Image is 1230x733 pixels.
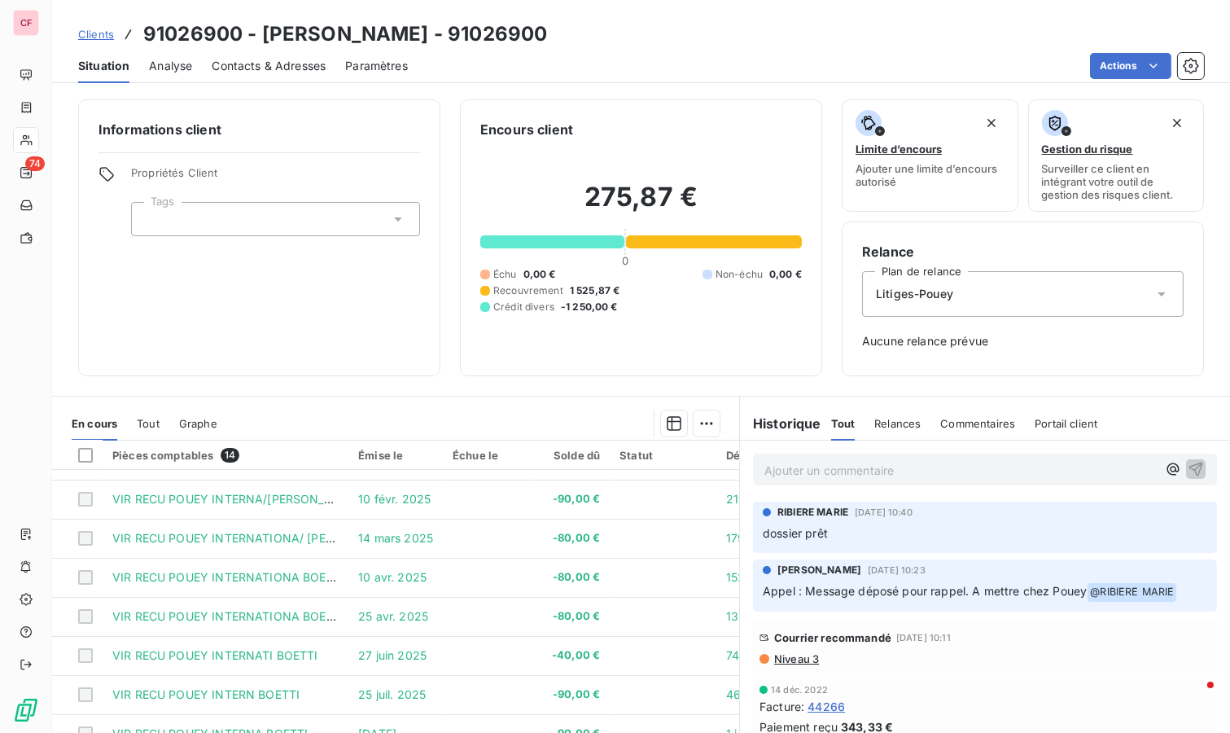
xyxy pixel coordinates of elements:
div: CF [13,10,39,36]
span: 14 [221,448,239,463]
span: Recouvrement [493,283,563,298]
span: Paramètres [345,58,408,74]
span: 10 févr. 2025 [358,492,431,506]
span: 14 déc. 2022 [771,685,828,695]
span: Ajouter une limite d’encours autorisé [856,162,1005,188]
span: 25 juil. 2025 [358,687,426,701]
span: 152 j [726,570,751,584]
span: 179 j [726,531,751,545]
span: -40,00 € [545,647,600,664]
span: 14 mars 2025 [358,531,433,545]
span: 74 j [726,648,746,662]
span: En cours [72,417,117,430]
span: Portail client [1035,417,1097,430]
h6: Encours client [480,120,573,139]
span: Contacts & Adresses [212,58,326,74]
span: Gestion du risque [1042,143,1133,156]
img: Logo LeanPay [13,697,39,723]
span: Courrier recommandé [774,631,891,644]
h6: Relance [862,242,1184,261]
iframe: Intercom live chat [1175,678,1214,717]
span: Commentaires [940,417,1015,430]
span: -90,00 € [545,491,600,507]
a: Clients [78,26,114,42]
span: Crédit divers [493,300,554,314]
span: -80,00 € [545,569,600,586]
span: Limite d’encours [856,143,942,156]
span: Surveiller ce client en intégrant votre outil de gestion des risques client. [1042,162,1191,201]
h6: Historique [740,414,821,433]
span: Analyse [149,58,192,74]
span: @ RIBIERE MARIE [1088,583,1176,602]
button: Limite d’encoursAjouter une limite d’encours autorisé [842,99,1018,212]
span: 25 avr. 2025 [358,609,428,623]
span: VIR RECU POUEY INTERNATIONA BOETTI [112,570,344,584]
span: Tout [137,417,160,430]
h2: 275,87 € [480,181,802,230]
span: 0 [622,254,628,267]
span: Situation [78,58,129,74]
span: 0,00 € [769,267,802,282]
button: Gestion du risqueSurveiller ce client en intégrant votre outil de gestion des risques client. [1028,99,1205,212]
span: Appel : Message déposé pour rappel. A mettre chez Pouey [763,584,1087,598]
span: VIR RECU POUEY INTERNA/[PERSON_NAME] [112,492,362,506]
span: -1 250,00 € [561,300,618,314]
h3: 91026900 - [PERSON_NAME] - 91026900 [143,20,547,49]
span: Litiges-Pouey [876,286,953,302]
span: [DATE] 10:40 [855,507,913,517]
div: Échue le [453,449,526,462]
span: Graphe [179,417,217,430]
span: VIR RECU POUEY INTERNATIONA/ [PERSON_NAME] [112,531,402,545]
button: Actions [1090,53,1171,79]
span: Tout [831,417,856,430]
span: 1 525,87 € [570,283,620,298]
span: Facture : [759,698,804,715]
span: Clients [78,28,114,41]
span: Niveau 3 [773,652,819,665]
input: Ajouter une valeur [145,212,158,226]
span: [DATE] 10:11 [896,633,951,643]
span: 27 juin 2025 [358,648,427,662]
span: VIR RECU POUEY INTERNATIONA BOETTI [112,609,344,623]
span: 44266 [808,698,845,715]
span: 46 j [726,687,747,701]
span: Échu [493,267,517,282]
div: Solde dû [545,449,600,462]
span: Aucune relance prévue [862,333,1184,349]
div: Délai [726,449,770,462]
span: 0,00 € [523,267,556,282]
span: -90,00 € [545,687,600,703]
h6: Informations client [98,120,420,139]
span: dossier prêt [763,526,828,540]
div: Pièces comptables [112,448,339,463]
span: Non-échu [716,267,763,282]
span: Relances [874,417,921,430]
span: VIR RECU POUEY INTERNATI BOETTI [112,648,318,662]
span: [DATE] 10:23 [868,565,926,575]
div: Statut [619,449,707,462]
span: -80,00 € [545,530,600,546]
span: 10 avr. 2025 [358,570,427,584]
span: -80,00 € [545,608,600,625]
div: Émise le [358,449,433,462]
span: 74 [25,156,45,171]
span: RIBIERE MARIE [777,505,848,520]
span: [PERSON_NAME] [777,563,861,577]
span: 211 j [726,492,750,506]
span: 137 j [726,609,751,623]
span: Propriétés Client [131,166,420,189]
span: VIR RECU POUEY INTERN BOETTI [112,687,300,701]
